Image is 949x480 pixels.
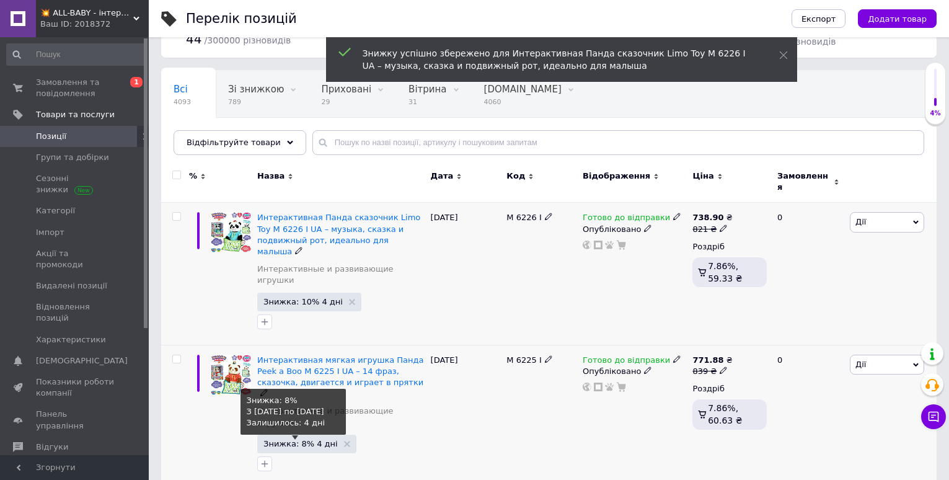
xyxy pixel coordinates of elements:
span: Акції та промокоди [36,248,115,270]
span: 4093 [174,97,191,107]
span: Групи та добірки [36,152,109,163]
div: 839 ₴ [692,366,732,377]
div: Роздріб [692,241,767,252]
div: Перелік позицій [186,12,297,25]
span: 1 [130,77,143,87]
button: Додати товар [858,9,937,28]
img: Интерактивная Панда сказочник Limo Toy M 6226 I UA – музыка, сказка и подвижный рот, идеально для... [211,212,251,252]
div: 4% [925,109,945,118]
span: Готово до відправки [583,355,670,368]
div: 0 [770,203,847,345]
span: 7.86%, 59.33 ₴ [708,261,742,283]
nobr: З [DATE] по [DATE] [247,407,324,416]
span: Відгуки [36,442,68,453]
span: Позиції [36,131,66,142]
span: Ціна [692,171,713,182]
span: 31 [408,97,446,107]
span: 44 [186,32,201,47]
div: Знижку успішно збережено для Интерактивная Панда сказочник Limo Toy M 6226 I UA – музыка, сказка ... [363,47,748,72]
a: Интерактивная Панда сказочник Limo Toy M 6226 I UA – музыка, сказка и подвижный рот, идеально для... [257,213,420,256]
a: Интерактивная мягкая игрушка Панда Peek a Boo M 6225 I UA – 14 фраз, сказочка, двигается и играет... [257,355,423,387]
span: [DEMOGRAPHIC_DATA] [36,355,128,367]
span: Відображення [583,171,650,182]
span: Експорт [801,14,836,24]
span: Відновлення позицій [36,301,115,324]
span: 7.86%, 60.63 ₴ [708,403,742,425]
div: Ваш ID: 2018372 [40,19,149,30]
span: M 6226 I [506,213,541,222]
button: Експорт [792,9,846,28]
span: 4060 [484,97,562,107]
span: Імпорт [36,227,64,238]
span: Сезонні знижки [36,173,115,195]
span: Готово до відправки [583,213,670,226]
span: M 6225 I [506,355,541,365]
span: 💥 ALL-BABY - інтернет - магазин товарів для дітей [40,7,133,19]
input: Пошук по назві позиції, артикулу і пошуковим запитам [312,130,924,155]
button: Чат з покупцем [921,404,946,429]
span: Товари та послуги [36,109,115,120]
span: Код [506,171,525,182]
span: Зі знижкою [228,84,284,95]
div: 821 ₴ [692,224,732,235]
a: Интерактивные и развивающие игрушки [257,264,425,286]
div: Опубліковано [583,224,686,235]
span: Дата [431,171,454,182]
span: Показники роботи компанії [36,376,115,399]
span: Дії [855,217,866,226]
div: Опубліковано [583,366,686,377]
span: Знижка: 10% 4 дні [263,298,343,306]
div: [DATE] [428,203,504,345]
span: Всі [174,84,188,95]
span: Замовлення [777,171,831,193]
span: Знижка: 8% 4 дні [263,440,338,448]
div: ₴ [692,212,732,223]
span: 29 [321,97,371,107]
span: Додати товар [868,14,927,24]
div: ₴ [692,355,732,366]
span: Вітрина [408,84,446,95]
span: Приховані [321,84,371,95]
span: 789 [228,97,284,107]
span: / 300000 різновидів [205,35,291,45]
span: Характеристики [36,334,106,345]
span: [DOMAIN_NAME] [484,84,562,95]
div: Знижка: 8% Залишилось: 4 дні [247,395,340,429]
div: Роздріб [692,383,767,394]
input: Пошук [6,43,146,66]
span: Категорії [36,205,75,216]
span: Опубліковані [174,131,238,142]
img: Интерактивная мягкая игрушка Панда Peek a Boo M 6225 I UA – 14 фраз, сказочка, двигается и играет... [211,355,251,395]
span: Відфільтруйте товари [187,138,281,147]
span: Назва [257,171,285,182]
b: 738.90 [692,213,723,222]
span: Замовлення та повідомлення [36,77,115,99]
span: Панель управління [36,409,115,431]
b: 771.88 [692,355,723,365]
span: Видалені позиції [36,280,107,291]
span: % [189,171,197,182]
span: Дії [855,360,866,369]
